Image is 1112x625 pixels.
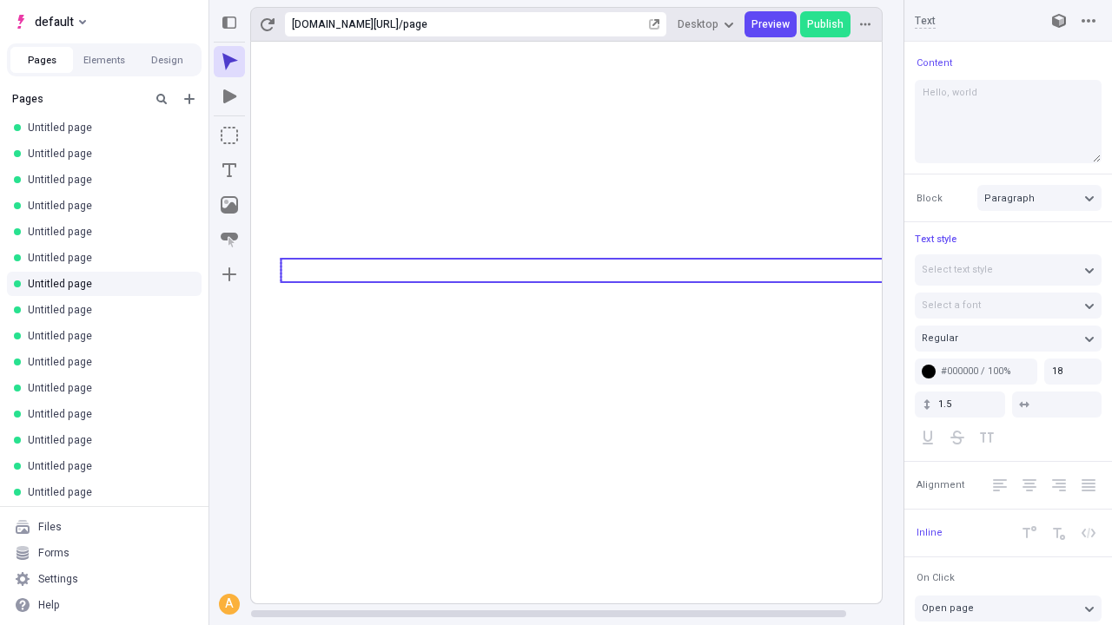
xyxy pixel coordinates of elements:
button: Block [913,187,946,208]
span: Text style [915,232,956,247]
div: Forms [38,546,69,560]
div: Untitled page [28,277,188,291]
div: [URL][DOMAIN_NAME] [292,17,399,31]
button: Open page [915,595,1102,622]
button: Left Align [987,472,1013,498]
div: Files [38,520,62,534]
div: Untitled page [28,329,188,343]
button: Box [214,120,245,151]
button: #000000 / 100% [915,359,1037,385]
textarea: Hello, world [915,80,1102,163]
div: Pages [12,92,144,106]
button: Text [214,155,245,186]
div: Untitled page [28,251,188,265]
div: Untitled page [28,407,188,421]
span: Open page [922,601,974,615]
input: Text [915,13,1029,29]
button: Image [214,189,245,220]
div: Settings [38,572,78,586]
button: Design [136,47,198,73]
button: Code [1076,520,1102,546]
button: Subscript [1046,520,1072,546]
div: Untitled page [28,147,188,161]
div: Untitled page [28,173,188,187]
div: Untitled page [28,355,188,369]
div: Help [38,598,60,612]
button: Add new [179,89,200,109]
button: Publish [800,11,851,37]
button: Select text style [915,254,1102,286]
button: Pages [10,47,73,73]
div: Untitled page [28,381,188,395]
button: Button [214,224,245,255]
div: / [399,17,403,31]
button: Select site [7,9,93,35]
button: Superscript [1016,520,1042,546]
button: Select a font [915,293,1102,319]
button: Paragraph [977,185,1102,211]
div: page [403,17,645,31]
button: Desktop [671,11,741,37]
span: Preview [751,17,790,31]
span: Content [917,56,952,69]
span: Desktop [678,17,718,31]
button: On Click [913,568,958,589]
button: Justify [1076,472,1102,498]
button: Preview [745,11,797,37]
button: Center Align [1016,472,1042,498]
span: Paragraph [984,191,1035,206]
span: Regular [922,331,958,345]
button: Elements [73,47,136,73]
span: Select text style [922,262,993,277]
div: Untitled page [28,433,188,447]
div: Untitled page [28,225,188,239]
div: Untitled page [28,459,188,473]
div: #000000 / 100% [941,365,1030,378]
div: Untitled page [28,485,188,499]
div: Untitled page [28,303,188,317]
button: Inline [913,523,946,543]
span: Alignment [917,478,964,491]
span: Inline [917,526,943,539]
button: Content [913,52,956,73]
div: Untitled page [28,121,188,135]
div: Untitled page [28,199,188,213]
button: Regular [915,326,1102,352]
button: Right Align [1046,472,1072,498]
span: default [35,11,74,32]
span: Publish [807,17,844,31]
span: Block [917,192,943,205]
div: A [221,595,238,613]
span: On Click [917,571,955,584]
span: Select a font [922,298,981,312]
button: Alignment [913,475,968,496]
